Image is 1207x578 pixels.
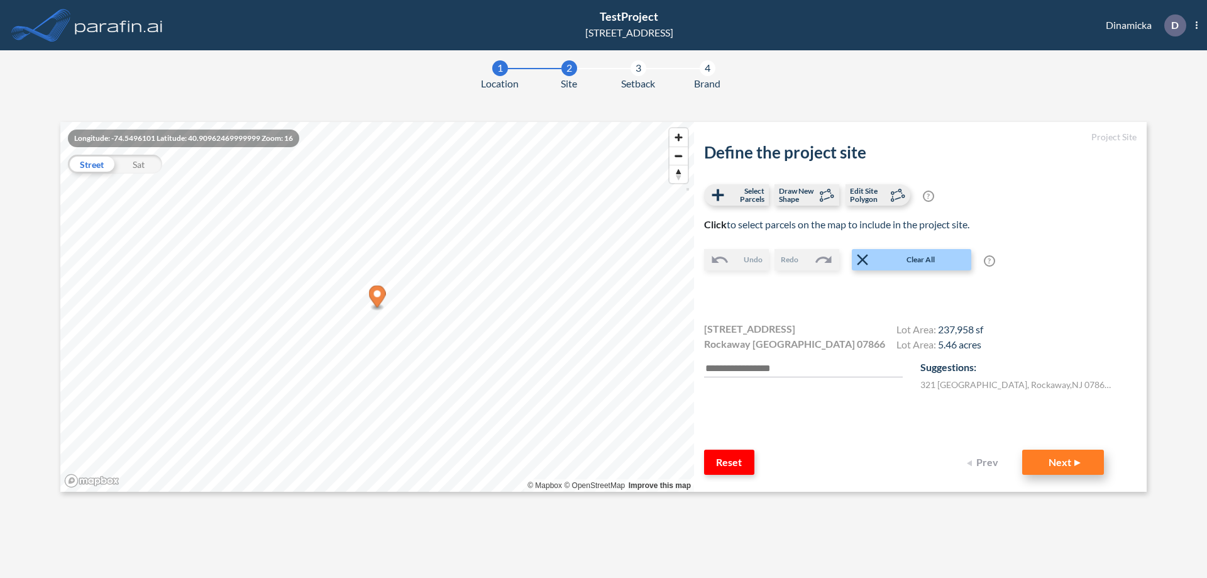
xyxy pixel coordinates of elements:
h4: Lot Area: [896,338,983,353]
span: TestProject [600,9,658,23]
div: [STREET_ADDRESS] [585,25,673,40]
span: [STREET_ADDRESS] [704,321,795,336]
span: Setback [621,76,655,91]
div: Longitude: -74.5496101 Latitude: 40.90962469999999 Zoom: 16 [68,130,299,147]
a: Mapbox [527,481,562,490]
h2: Define the project site [704,143,1137,162]
span: Edit Site Polygon [850,187,887,203]
span: ? [984,255,995,267]
span: Zoom out [670,147,688,165]
span: 5.46 acres [938,338,981,350]
p: Suggestions: [920,360,1137,375]
span: Undo [744,254,763,265]
span: Site [561,76,577,91]
a: OpenStreetMap [564,481,625,490]
h4: Lot Area: [896,323,983,338]
button: Zoom out [670,147,688,165]
span: ? [923,191,934,202]
p: D [1171,19,1179,31]
h5: Project Site [704,132,1137,143]
span: Draw New Shape [779,187,816,203]
div: 3 [631,60,646,76]
div: 2 [561,60,577,76]
span: Location [481,76,519,91]
span: Redo [781,254,798,265]
button: Redo [774,249,839,270]
div: Sat [115,155,162,174]
div: Street [68,155,115,174]
button: Reset [704,450,754,475]
span: 237,958 sf [938,323,983,335]
div: Map marker [369,286,386,311]
span: to select parcels on the map to include in the project site. [704,218,969,230]
canvas: Map [60,122,694,492]
span: Rockaway [GEOGRAPHIC_DATA] 07866 [704,336,885,352]
img: logo [72,13,165,38]
label: 321 [GEOGRAPHIC_DATA] , Rockaway , NJ 07866 , US [920,378,1115,391]
button: Next [1022,450,1104,475]
b: Click [704,218,727,230]
a: Mapbox homepage [64,474,119,488]
button: Clear All [852,249,971,270]
button: Undo [704,249,769,270]
span: Brand [694,76,720,91]
div: 1 [492,60,508,76]
div: Dinamicka [1087,14,1198,36]
button: Reset bearing to north [670,165,688,183]
button: Zoom in [670,128,688,147]
div: 4 [700,60,715,76]
a: Improve this map [629,481,691,490]
span: Clear All [872,254,970,265]
button: Prev [959,450,1010,475]
span: Select Parcels [727,187,764,203]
